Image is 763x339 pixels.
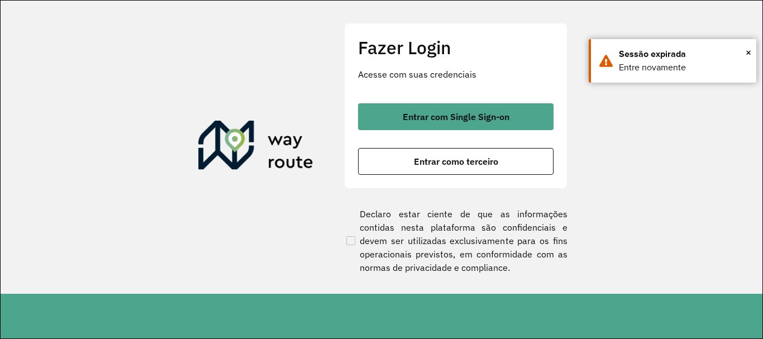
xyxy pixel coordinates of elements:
span: Entrar com Single Sign-on [403,112,509,121]
img: Roteirizador AmbevTech [198,121,313,174]
div: Sessão expirada [619,47,748,61]
label: Declaro estar ciente de que as informações contidas nesta plataforma são confidenciais e devem se... [344,207,568,274]
button: Close [746,44,751,61]
div: Entre novamente [619,61,748,74]
span: × [746,44,751,61]
p: Acesse com suas credenciais [358,68,554,81]
button: button [358,148,554,175]
span: Entrar como terceiro [414,157,498,166]
h2: Fazer Login [358,37,554,58]
button: button [358,103,554,130]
